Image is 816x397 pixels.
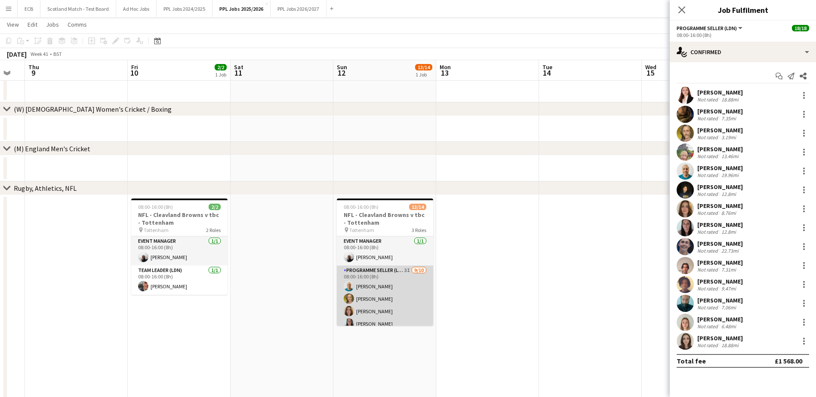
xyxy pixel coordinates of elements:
[14,144,90,153] div: (M) England Men's Cricket
[116,0,157,17] button: Ad Hoc Jobs
[697,221,743,229] div: [PERSON_NAME]
[440,63,451,71] span: Mon
[697,164,743,172] div: [PERSON_NAME]
[337,236,433,266] app-card-role: Event Manager1/108:00-16:00 (8h)[PERSON_NAME]
[720,96,740,103] div: 18.88mi
[697,278,743,285] div: [PERSON_NAME]
[720,247,740,254] div: 22.73mi
[697,247,720,254] div: Not rated
[40,0,116,17] button: Scotland Match - Test Board
[792,25,809,31] span: 18/18
[697,126,743,134] div: [PERSON_NAME]
[720,153,740,159] div: 13.46mi
[412,227,426,233] span: 3 Roles
[409,204,426,210] span: 13/14
[14,105,172,113] div: (W) [DEMOGRAPHIC_DATA] Women's Cricket / Boxing
[720,266,738,273] div: 7.31mi
[3,19,22,30] a: View
[157,0,212,17] button: PPL Jobs 2024/2025
[43,19,62,30] a: Jobs
[697,145,743,153] div: [PERSON_NAME]
[697,153,720,159] div: Not rated
[644,68,656,78] span: 15
[233,68,243,78] span: 11
[697,96,720,103] div: Not rated
[697,259,743,266] div: [PERSON_NAME]
[138,204,173,210] span: 08:00-16:00 (8h)
[215,71,226,78] div: 1 Job
[697,296,743,304] div: [PERSON_NAME]
[7,21,19,28] span: View
[697,172,720,178] div: Not rated
[720,134,738,140] div: 3.19mi
[27,68,39,78] span: 9
[775,357,802,365] div: £1 568.00
[697,342,720,348] div: Not rated
[720,172,740,178] div: 19.96mi
[53,51,62,57] div: BST
[677,357,706,365] div: Total fee
[542,63,552,71] span: Tue
[697,134,720,140] div: Not rated
[697,191,720,197] div: Not rated
[144,227,169,233] span: Tottenham
[212,0,271,17] button: PPL Jobs 2025/2026
[645,63,656,71] span: Wed
[337,63,347,71] span: Sun
[131,266,228,295] app-card-role: Team Leader (LDN)1/108:00-16:00 (8h)[PERSON_NAME]
[18,0,40,17] button: ECB
[64,19,90,30] a: Comms
[28,21,37,28] span: Edit
[271,0,326,17] button: PPL Jobs 2026/2027
[416,71,432,78] div: 1 Job
[337,211,433,226] h3: NFL - Cleavland Browns v tbc - Tottenham
[697,304,720,311] div: Not rated
[697,89,743,96] div: [PERSON_NAME]
[344,204,379,210] span: 08:00-16:00 (8h)
[720,210,738,216] div: 8.76mi
[720,191,738,197] div: 12.8mi
[24,19,41,30] a: Edit
[670,4,816,15] h3: Job Fulfilment
[697,315,743,323] div: [PERSON_NAME]
[697,334,743,342] div: [PERSON_NAME]
[131,236,228,266] app-card-role: Event Manager1/108:00-16:00 (8h)[PERSON_NAME]
[28,63,39,71] span: Thu
[349,227,374,233] span: Tottenham
[206,227,221,233] span: 2 Roles
[720,229,738,235] div: 12.8mi
[670,42,816,62] div: Confirmed
[677,32,809,38] div: 08:00-16:00 (8h)
[438,68,451,78] span: 13
[131,63,138,71] span: Fri
[336,68,347,78] span: 12
[720,304,738,311] div: 7.06mi
[720,285,738,292] div: 9.47mi
[720,323,738,330] div: 6.48mi
[131,198,228,295] app-job-card: 08:00-16:00 (8h)2/2NFL - Cleavland Browns v tbc - Tottenham Tottenham2 RolesEvent Manager1/108:00...
[130,68,138,78] span: 10
[697,210,720,216] div: Not rated
[131,211,228,226] h3: NFL - Cleavland Browns v tbc - Tottenham
[697,323,720,330] div: Not rated
[7,50,27,58] div: [DATE]
[720,115,738,122] div: 7.35mi
[209,204,221,210] span: 2/2
[234,63,243,71] span: Sat
[215,64,227,70] span: 2/2
[541,68,552,78] span: 14
[697,240,743,247] div: [PERSON_NAME]
[697,229,720,235] div: Not rated
[677,25,744,31] button: Programme Seller (LDN)
[697,115,720,122] div: Not rated
[415,64,432,70] span: 13/14
[677,25,737,31] span: Programme Seller (LDN)
[337,198,433,326] app-job-card: 08:00-16:00 (8h)13/14NFL - Cleavland Browns v tbc - Tottenham Tottenham3 RolesEvent Manager1/108:...
[697,107,743,115] div: [PERSON_NAME]
[720,342,740,348] div: 18.88mi
[68,21,87,28] span: Comms
[28,51,50,57] span: Week 41
[697,202,743,210] div: [PERSON_NAME]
